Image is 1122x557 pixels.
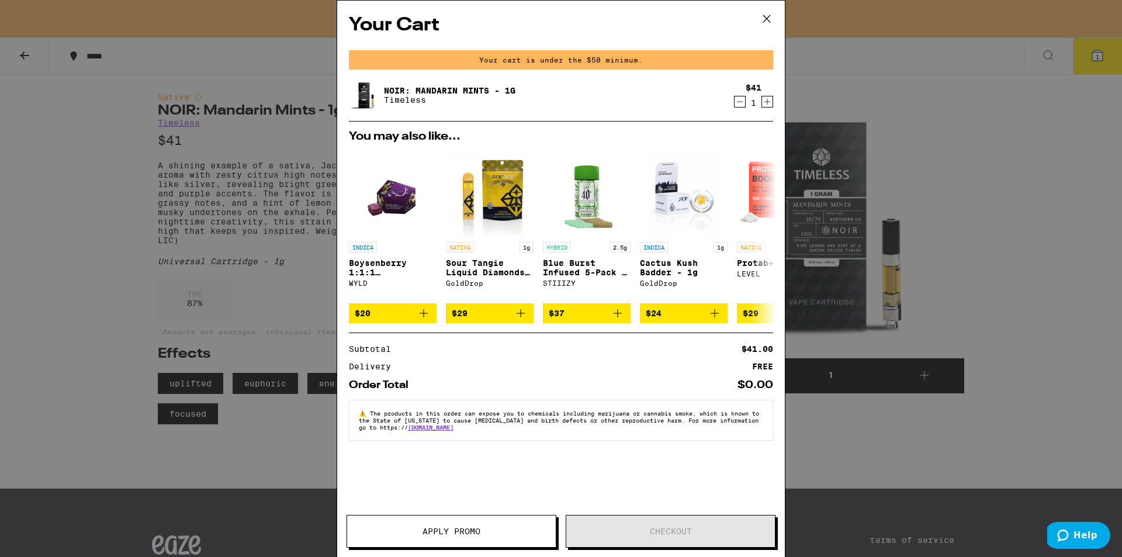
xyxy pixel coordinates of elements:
img: STIIIZY - Blue Burst Infused 5-Pack - 2.5g [543,148,631,236]
div: Your cart is under the $50 minimum. [349,50,773,70]
span: ⚠️ [359,410,370,417]
div: WYLD [349,279,437,287]
a: Open page for Cactus Kush Badder - 1g from GoldDrop [640,148,728,303]
a: [DOMAIN_NAME] [408,424,453,431]
div: Delivery [349,362,399,371]
a: Open page for Sour Tangie Liquid Diamonds AIO - 1g from GoldDrop [446,148,534,303]
a: Open page for Protab+: Boost from LEVEL [737,148,825,303]
p: 1g [714,242,728,252]
button: Apply Promo [347,515,556,548]
p: HYBRID [543,242,571,252]
a: NOIR: Mandarin Mints - 1g [384,86,515,95]
span: The products in this order can expose you to chemicals including marijuana or cannabis smoke, whi... [359,410,759,431]
p: SATIVA [446,242,474,252]
p: Timeless [384,95,515,105]
a: Open page for Blue Burst Infused 5-Pack - 2.5g from STIIIZY [543,148,631,303]
button: Increment [761,96,773,108]
button: Add to bag [446,303,534,323]
img: GoldDrop - Cactus Kush Badder - 1g [647,148,720,236]
button: Add to bag [543,303,631,323]
span: $24 [646,309,662,318]
div: Subtotal [349,345,399,353]
span: $20 [355,309,370,318]
img: GoldDrop - Sour Tangie Liquid Diamonds AIO - 1g [449,148,531,236]
iframe: Opens a widget where you can find more information [1047,522,1110,551]
p: Protab+: Boost [737,258,825,268]
span: Checkout [650,527,692,535]
span: $37 [549,309,565,318]
button: Add to bag [737,303,825,323]
div: Order Total [349,380,417,390]
p: 1g [520,242,534,252]
span: $29 [452,309,467,318]
div: GoldDrop [640,279,728,287]
button: Add to bag [640,303,728,323]
p: Blue Burst Infused 5-Pack - 2.5g [543,258,631,277]
div: FREE [752,362,773,371]
a: Open page for Boysenberry 1:1:1 THC:CBD:CBN Gummies from WYLD [349,148,437,303]
div: 1 [746,98,761,108]
div: GoldDrop [446,279,534,287]
div: LEVEL [737,270,825,278]
button: Decrement [734,96,746,108]
p: Cactus Kush Badder - 1g [640,258,728,277]
span: Apply Promo [423,527,480,535]
span: $29 [743,309,759,318]
p: 2.5g [610,242,631,252]
img: WYLD - Boysenberry 1:1:1 THC:CBD:CBN Gummies [361,148,424,236]
p: Boysenberry 1:1:1 THC:CBD:CBN Gummies [349,258,437,277]
p: SATIVA [737,242,765,252]
div: $0.00 [737,380,773,390]
p: Sour Tangie Liquid Diamonds AIO - 1g [446,258,534,277]
button: Checkout [566,515,775,548]
button: Add to bag [349,303,437,323]
div: STIIIZY [543,279,631,287]
div: $41 [746,83,761,92]
div: $41.00 [742,345,773,353]
p: INDICA [640,242,668,252]
h2: You may also like... [349,131,773,143]
img: LEVEL - Protab+: Boost [737,148,825,236]
img: NOIR: Mandarin Mints - 1g [349,79,382,112]
h2: Your Cart [349,12,773,39]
